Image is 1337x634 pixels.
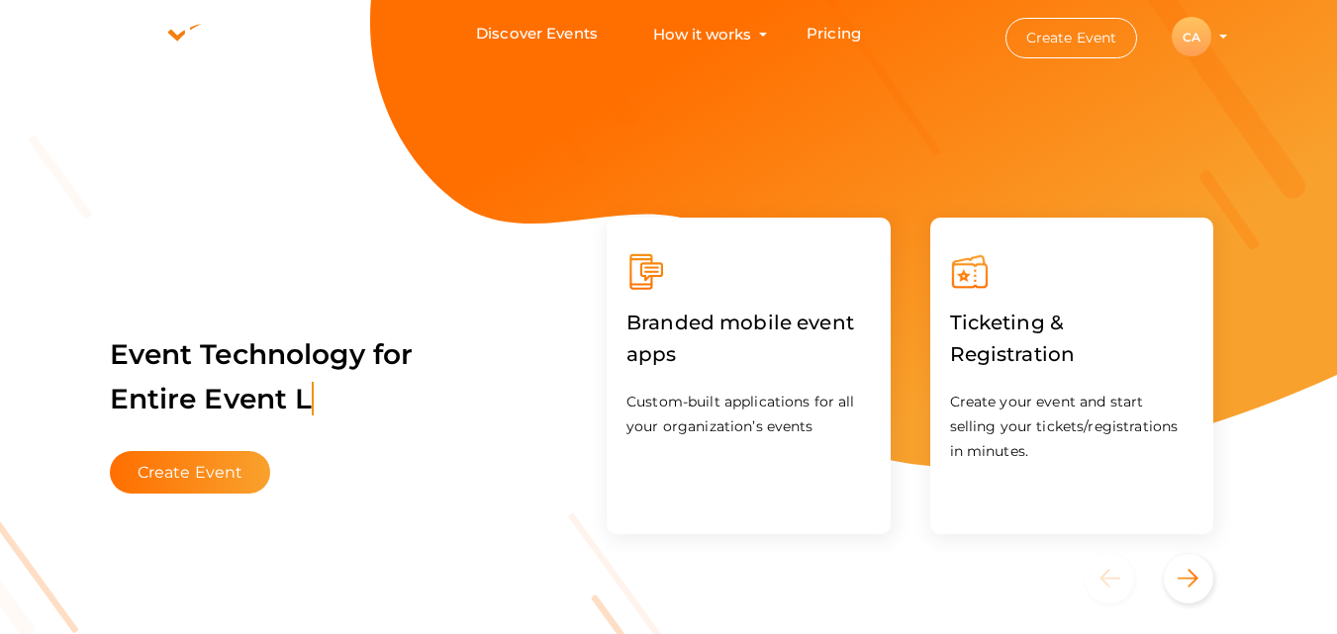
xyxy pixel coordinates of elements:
a: Branded mobile event apps [626,346,871,365]
button: Create Event [1005,18,1138,58]
label: Event Technology for [110,308,414,446]
a: Pricing [807,16,861,52]
a: Discover Events [476,16,598,52]
button: How it works [647,16,757,52]
profile-pic: CA [1172,30,1211,45]
button: Next [1164,554,1213,603]
span: Entire Event L [110,382,315,415]
p: Create your event and start selling your tickets/registrations in minutes. [950,390,1194,464]
p: Custom-built applications for all your organization’s events [626,390,871,439]
button: Create Event [110,451,271,494]
div: CA [1172,17,1211,56]
label: Branded mobile event apps [626,292,871,385]
label: Ticketing & Registration [950,292,1194,385]
button: Previous [1085,554,1159,603]
button: CA [1166,16,1217,57]
a: Ticketing & Registration [950,346,1194,365]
